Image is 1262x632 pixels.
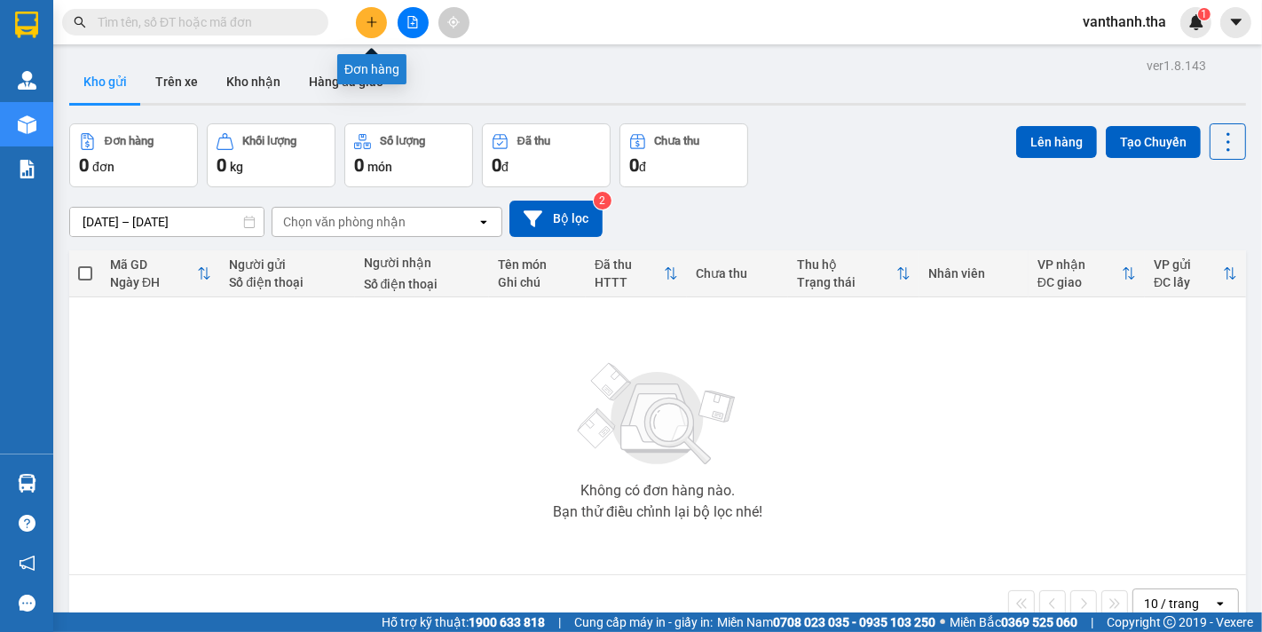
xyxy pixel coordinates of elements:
svg: open [477,215,491,229]
strong: 1900 633 818 [469,615,545,629]
div: Số điện thoại [364,277,480,291]
div: Ngày ĐH [110,275,197,289]
button: plus [356,7,387,38]
span: vanthanh.tha [1069,11,1180,33]
input: Select a date range. [70,208,264,236]
span: Miền Nam [717,612,935,632]
div: Người nhận [364,256,480,270]
div: Đã thu [595,257,664,272]
div: Người gửi [229,257,345,272]
span: đ [501,160,509,174]
div: Không có đơn hàng nào. [580,484,735,498]
div: Số lượng [380,135,425,147]
svg: open [1213,596,1227,611]
button: caret-down [1220,7,1251,38]
span: đơn [92,160,114,174]
strong: 0369 525 060 [1001,615,1077,629]
img: warehouse-icon [18,474,36,493]
th: Toggle SortBy [1145,250,1246,297]
button: file-add [398,7,429,38]
span: aim [447,16,460,28]
img: warehouse-icon [18,71,36,90]
span: Miền Bắc [950,612,1077,632]
span: kg [230,160,243,174]
button: Lên hàng [1016,126,1097,158]
span: 0 [354,154,364,176]
div: Trạng thái [797,275,897,289]
span: đ [639,160,646,174]
button: Số lượng0món [344,123,473,187]
span: search [74,16,86,28]
span: ⚪️ [940,619,945,626]
button: Kho gửi [69,60,141,103]
button: Đơn hàng0đơn [69,123,198,187]
div: ĐC lấy [1154,275,1223,289]
button: Bộ lọc [509,201,603,237]
span: caret-down [1228,14,1244,30]
sup: 2 [594,192,611,209]
span: message [19,595,35,612]
div: VP gửi [1154,257,1223,272]
span: | [1091,612,1093,632]
strong: 0708 023 035 - 0935 103 250 [773,615,935,629]
span: Hỗ trợ kỹ thuật: [382,612,545,632]
img: warehouse-icon [18,115,36,134]
button: Kho nhận [212,60,295,103]
img: svg+xml;base64,PHN2ZyBjbGFzcz0ibGlzdC1wbHVnX19zdmciIHhtbG5zPSJodHRwOi8vd3d3LnczLm9yZy8yMDAwL3N2Zy... [569,352,746,477]
span: copyright [1163,616,1176,628]
div: Khối lượng [242,135,296,147]
div: Bạn thử điều chỉnh lại bộ lọc nhé! [553,505,762,519]
div: ver 1.8.143 [1147,56,1206,75]
div: Thu hộ [797,257,897,272]
span: 0 [629,154,639,176]
div: Đơn hàng [337,54,406,84]
button: Tạo Chuyến [1106,126,1201,158]
button: Hàng đã giao [295,60,398,103]
th: Toggle SortBy [1029,250,1145,297]
div: Ghi chú [498,275,577,289]
div: Số điện thoại [229,275,345,289]
span: 0 [79,154,89,176]
div: VP nhận [1037,257,1122,272]
div: Chưa thu [696,266,779,280]
div: Mã GD [110,257,197,272]
input: Tìm tên, số ĐT hoặc mã đơn [98,12,307,32]
div: ĐC giao [1037,275,1122,289]
div: 10 / trang [1144,595,1199,612]
th: Toggle SortBy [788,250,920,297]
div: Chọn văn phòng nhận [283,213,406,231]
th: Toggle SortBy [101,250,220,297]
img: logo-vxr [15,12,38,38]
th: Toggle SortBy [586,250,687,297]
div: Tên món [498,257,577,272]
button: Trên xe [141,60,212,103]
span: | [558,612,561,632]
span: 0 [492,154,501,176]
img: icon-new-feature [1188,14,1204,30]
div: Nhân viên [928,266,1019,280]
div: Đơn hàng [105,135,154,147]
span: món [367,160,392,174]
div: Đã thu [517,135,550,147]
button: Khối lượng0kg [207,123,335,187]
span: file-add [406,16,419,28]
span: 0 [217,154,226,176]
span: plus [366,16,378,28]
button: Chưa thu0đ [619,123,748,187]
sup: 1 [1198,8,1211,20]
img: solution-icon [18,160,36,178]
span: 1 [1201,8,1207,20]
span: question-circle [19,515,35,532]
span: Cung cấp máy in - giấy in: [574,612,713,632]
button: Đã thu0đ [482,123,611,187]
div: Chưa thu [655,135,700,147]
div: HTTT [595,275,664,289]
span: notification [19,555,35,572]
button: aim [438,7,469,38]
